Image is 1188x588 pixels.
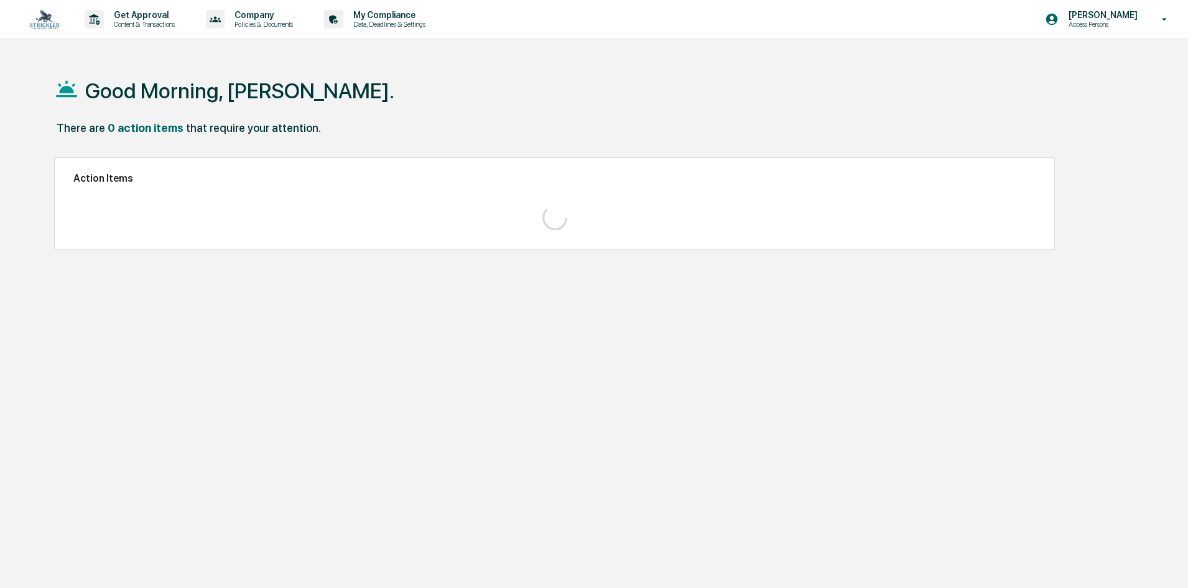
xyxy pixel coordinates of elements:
[225,20,299,29] p: Policies & Documents
[108,121,183,134] div: 0 action items
[73,172,1036,184] h2: Action Items
[1059,20,1144,29] p: Access Persons
[57,121,105,134] div: There are
[30,9,60,29] img: logo
[186,121,321,134] div: that require your attention.
[1059,10,1144,20] p: [PERSON_NAME]
[343,10,432,20] p: My Compliance
[104,20,181,29] p: Content & Transactions
[104,10,181,20] p: Get Approval
[343,20,432,29] p: Data, Deadlines & Settings
[225,10,299,20] p: Company
[85,78,394,103] h1: Good Morning, [PERSON_NAME].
